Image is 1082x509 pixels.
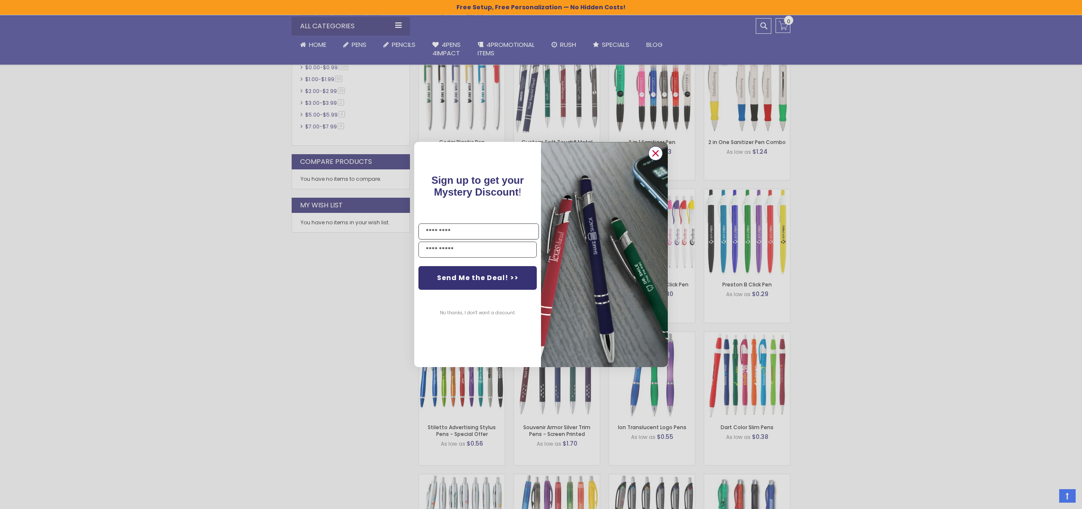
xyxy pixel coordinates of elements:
[432,174,524,198] span: !
[418,266,537,290] button: Send Me the Deal! >>
[541,142,668,367] img: pop-up-image
[648,146,663,161] button: Close dialog
[436,302,520,324] button: No thanks, I don't want a discount.
[432,174,524,198] span: Sign up to get your Mystery Discount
